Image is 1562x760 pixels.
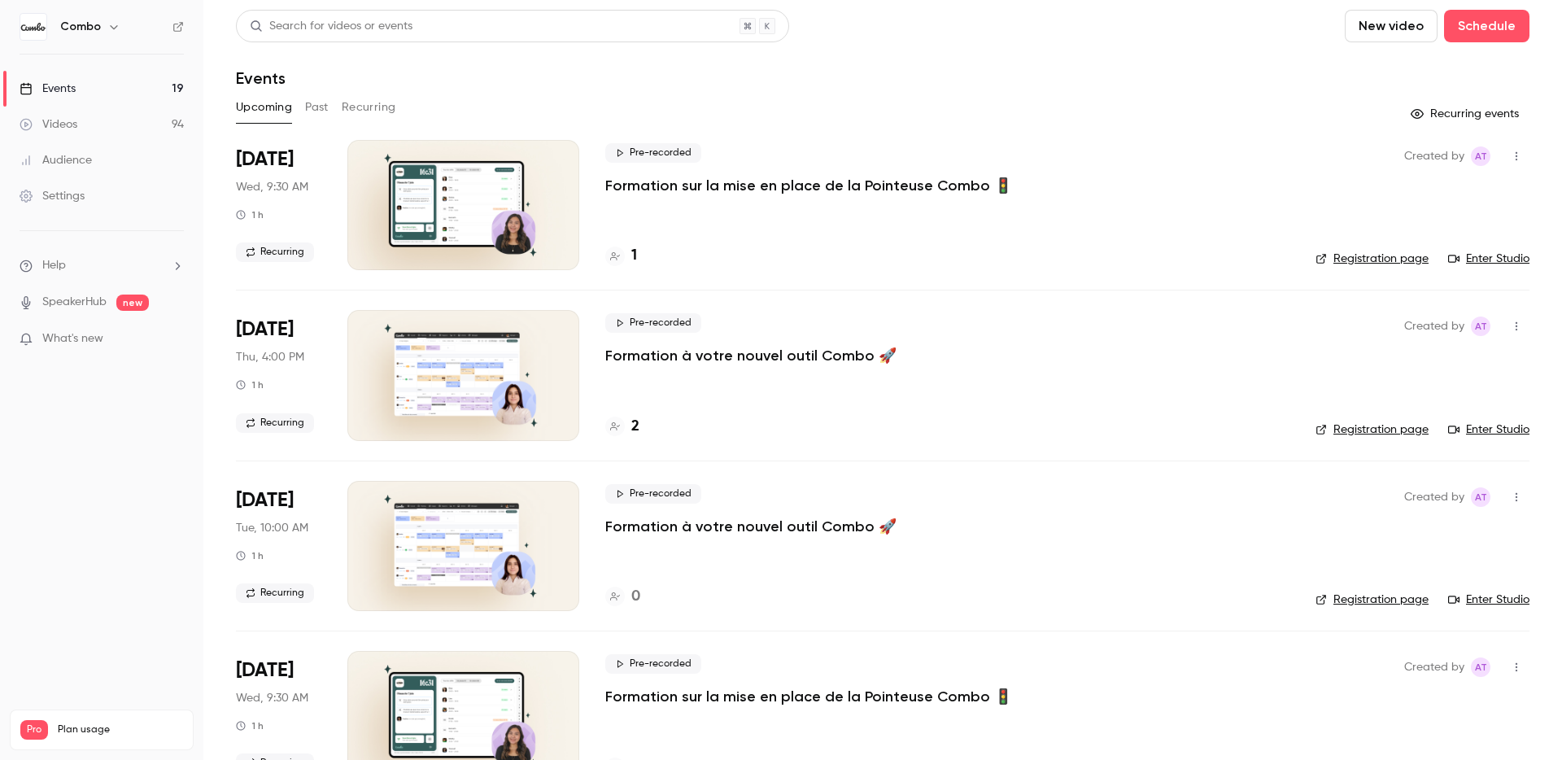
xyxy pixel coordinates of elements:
a: Enter Studio [1448,592,1529,608]
span: new [116,295,149,311]
div: 1 h [236,208,264,221]
a: Formation à votre nouvel outil Combo 🚀 [605,346,897,365]
span: Amandine Test [1471,146,1490,166]
div: Settings [20,188,85,204]
h1: Events [236,68,286,88]
div: 1 h [236,719,264,732]
button: Past [305,94,329,120]
span: Wed, 9:30 AM [236,179,308,195]
div: Audience [20,152,92,168]
span: AT [1475,657,1487,677]
span: Created by [1404,146,1464,166]
h4: 1 [631,245,637,267]
span: Recurring [236,583,314,603]
a: Registration page [1315,421,1429,438]
a: 1 [605,245,637,267]
span: Wed, 9:30 AM [236,690,308,706]
span: [DATE] [236,487,294,513]
a: Formation sur la mise en place de la Pointeuse Combo 🚦 [605,176,1012,195]
div: Videos [20,116,77,133]
div: Events [20,81,76,97]
span: Pre-recorded [605,143,701,163]
iframe: Noticeable Trigger [164,332,184,347]
a: Enter Studio [1448,421,1529,438]
a: Registration page [1315,251,1429,267]
a: 2 [605,416,639,438]
span: [DATE] [236,657,294,684]
li: help-dropdown-opener [20,257,184,274]
span: AT [1475,146,1487,166]
div: 1 h [236,549,264,562]
div: Oct 21 Tue, 10:00 AM (Europe/Paris) [236,481,321,611]
span: Recurring [236,242,314,262]
a: Registration page [1315,592,1429,608]
span: Pre-recorded [605,484,701,504]
span: Pre-recorded [605,313,701,333]
a: SpeakerHub [42,294,107,311]
span: What's new [42,330,103,347]
div: Oct 16 Thu, 4:00 PM (Europe/Paris) [236,310,321,440]
button: New video [1345,10,1438,42]
span: Tue, 10:00 AM [236,520,308,536]
a: 0 [605,586,640,608]
span: Created by [1404,657,1464,677]
a: Formation sur la mise en place de la Pointeuse Combo 🚦 [605,687,1012,706]
span: Created by [1404,487,1464,507]
span: [DATE] [236,146,294,173]
div: Oct 15 Wed, 9:30 AM (Europe/Paris) [236,140,321,270]
button: Upcoming [236,94,292,120]
button: Recurring events [1403,101,1529,127]
span: [DATE] [236,317,294,343]
span: AT [1475,487,1487,507]
h6: Combo [60,19,101,35]
div: 1 h [236,378,264,391]
span: Pre-recorded [605,654,701,674]
span: Plan usage [58,723,183,736]
div: Search for videos or events [250,18,412,35]
span: AT [1475,317,1487,336]
span: Recurring [236,413,314,433]
img: Combo [20,14,46,40]
span: Help [42,257,66,274]
h4: 2 [631,416,639,438]
a: Formation à votre nouvel outil Combo 🚀 [605,517,897,536]
span: Amandine Test [1471,657,1490,677]
button: Schedule [1444,10,1529,42]
button: Recurring [342,94,396,120]
h4: 0 [631,586,640,608]
span: Amandine Test [1471,317,1490,336]
span: Created by [1404,317,1464,336]
span: Pro [20,720,48,740]
span: Amandine Test [1471,487,1490,507]
span: Thu, 4:00 PM [236,349,304,365]
a: Enter Studio [1448,251,1529,267]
